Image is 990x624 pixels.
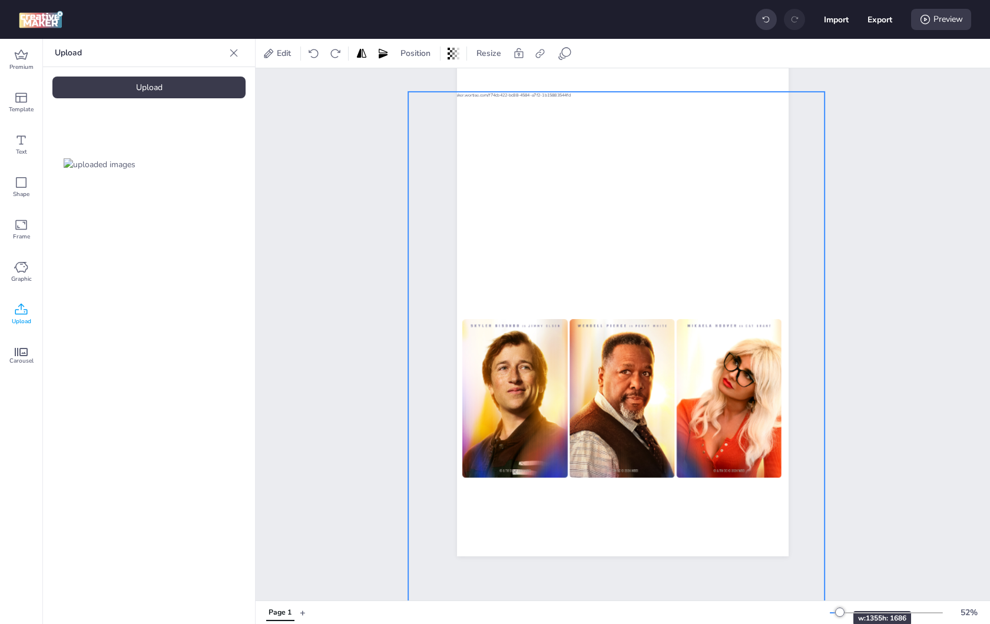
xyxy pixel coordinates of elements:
span: Position [398,47,433,59]
button: + [300,602,306,623]
img: uploaded images [64,158,135,171]
p: Upload [55,39,224,67]
img: logo Creative Maker [19,11,63,28]
span: Graphic [11,274,32,284]
div: Preview [911,9,971,30]
span: Frame [13,232,30,241]
button: Export [868,7,892,32]
div: 52 % [955,606,983,619]
span: Carousel [9,356,34,366]
div: Tabs [260,602,300,623]
span: Template [9,105,34,114]
div: Upload [52,77,246,98]
span: Text [16,147,27,157]
div: Page 1 [269,608,292,618]
span: Edit [274,47,293,59]
span: Resize [474,47,504,59]
button: Import [824,7,849,32]
span: Upload [12,317,31,326]
span: Shape [13,190,29,199]
span: Premium [9,62,34,72]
